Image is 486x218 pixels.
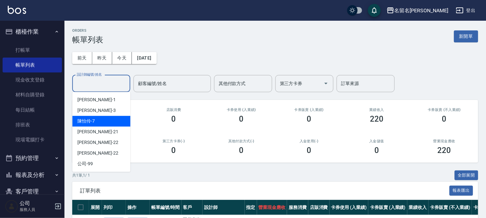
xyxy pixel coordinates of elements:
[102,200,126,215] th: 列印
[148,108,200,112] h2: 店販消費
[257,200,287,215] th: 營業現金應收
[77,128,118,135] span: [PERSON_NAME] -21
[72,172,90,178] p: 共 1 筆, 1 / 1
[245,200,257,215] th: 指定
[3,103,62,117] a: 每日結帳
[374,146,379,155] h3: 0
[72,28,103,33] h2: ORDERS
[454,33,478,39] a: 新開單
[3,150,62,167] button: 預約管理
[203,200,244,215] th: 設計師
[8,6,26,14] img: Logo
[368,4,381,17] button: save
[3,23,62,40] button: 櫃檯作業
[112,52,132,64] button: 今天
[370,114,383,124] h3: 220
[450,187,473,193] a: 報表匯出
[132,52,156,64] button: [DATE]
[72,35,103,44] h3: 帳單列表
[368,200,407,215] th: 卡券販賣 (入業績)
[442,114,447,124] h3: 0
[330,200,369,215] th: 卡券使用 (入業績)
[308,200,330,215] th: 店販消費
[283,139,335,143] h2: 入金使用(-)
[407,200,429,215] th: 業績收入
[77,139,118,146] span: [PERSON_NAME] -22
[172,146,176,155] h3: 0
[418,108,471,112] h2: 卡券販賣 (不入業績)
[3,87,62,102] a: 材料自購登錄
[453,5,478,16] button: 登出
[77,160,93,167] span: 公司 -99
[77,107,115,114] span: [PERSON_NAME] -3
[77,96,115,103] span: [PERSON_NAME] -1
[3,183,62,200] button: 客戶管理
[3,117,62,132] a: 排班表
[239,114,244,124] h3: 0
[351,108,403,112] h2: 業績收入
[3,72,62,87] a: 現金收支登錄
[454,30,478,42] button: 新開單
[3,58,62,72] a: 帳單列表
[384,4,451,17] button: 名留名[PERSON_NAME]
[239,146,244,155] h3: 0
[80,188,450,194] span: 訂單列表
[89,200,102,215] th: 展開
[77,150,118,157] span: [PERSON_NAME] -22
[321,78,331,89] button: Open
[150,200,182,215] th: 帳單編號/時間
[215,108,268,112] h2: 卡券使用 (入業績)
[77,72,102,77] label: 設計師編號/姓名
[5,200,18,213] img: Person
[455,170,479,180] button: 全部展開
[172,114,176,124] h3: 0
[283,108,335,112] h2: 卡券販賣 (入業績)
[215,139,268,143] h2: 其他付款方式(-)
[126,200,150,215] th: 操作
[77,118,95,125] span: 陳怡伶 -7
[351,139,403,143] h2: 入金儲值
[287,200,308,215] th: 服務消費
[429,200,472,215] th: 卡券販賣 (不入業績)
[394,6,448,15] div: 名留名[PERSON_NAME]
[450,186,473,196] button: 報表匯出
[72,52,92,64] button: 前天
[148,139,200,143] h2: 第三方卡券(-)
[307,114,311,124] h3: 0
[182,200,203,215] th: 客戶
[3,167,62,183] button: 報表及分析
[438,146,451,155] h3: 220
[20,207,53,213] p: 服務人員
[20,200,53,207] h5: 公司
[3,43,62,58] a: 打帳單
[307,146,311,155] h3: 0
[92,52,112,64] button: 昨天
[418,139,471,143] h2: 營業現金應收
[3,132,62,147] a: 現場電腦打卡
